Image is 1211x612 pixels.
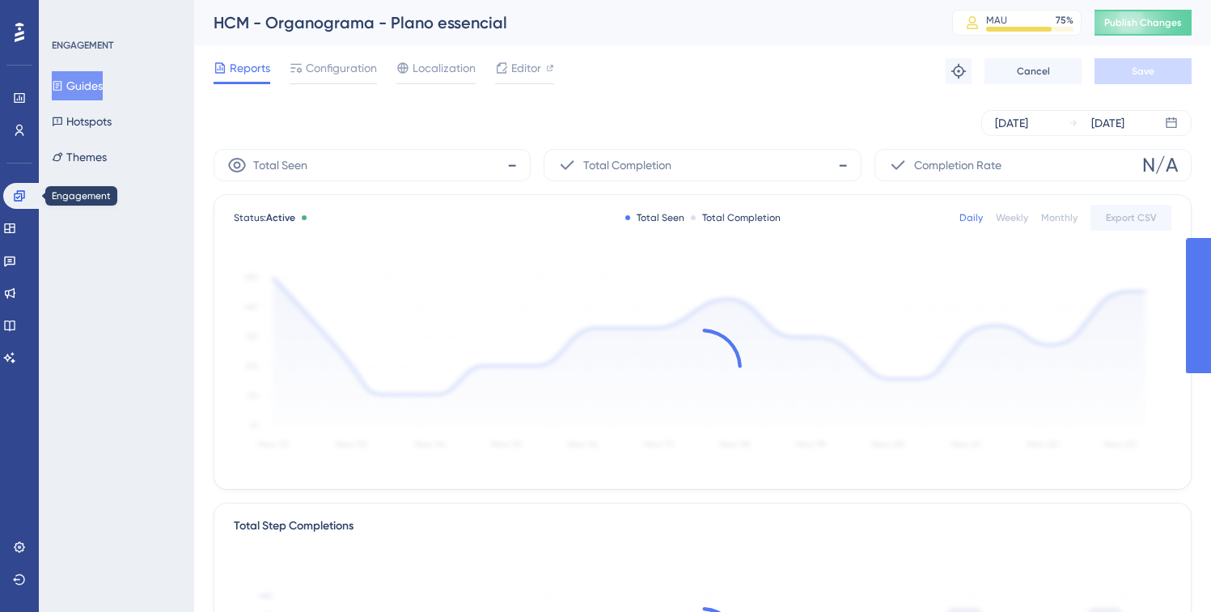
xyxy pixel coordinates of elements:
[52,142,107,172] button: Themes
[52,107,112,136] button: Hotspots
[583,155,671,175] span: Total Completion
[1095,10,1192,36] button: Publish Changes
[52,71,103,100] button: Guides
[1104,16,1182,29] span: Publish Changes
[1095,58,1192,84] button: Save
[959,211,983,224] div: Daily
[507,152,517,178] span: -
[1091,113,1124,133] div: [DATE]
[625,211,684,224] div: Total Seen
[214,11,912,34] div: HCM - Organograma - Plano essencial
[984,58,1082,84] button: Cancel
[234,211,295,224] span: Status:
[914,155,1001,175] span: Completion Rate
[1106,211,1157,224] span: Export CSV
[511,58,541,78] span: Editor
[1041,211,1078,224] div: Monthly
[1056,14,1073,27] div: 75 %
[266,212,295,223] span: Active
[413,58,476,78] span: Localization
[52,39,113,52] div: ENGAGEMENT
[1090,205,1171,231] button: Export CSV
[838,152,848,178] span: -
[1132,65,1154,78] span: Save
[995,113,1028,133] div: [DATE]
[234,516,354,536] div: Total Step Completions
[253,155,307,175] span: Total Seen
[996,211,1028,224] div: Weekly
[1017,65,1050,78] span: Cancel
[691,211,781,224] div: Total Completion
[1142,152,1178,178] span: N/A
[306,58,377,78] span: Configuration
[1143,548,1192,597] iframe: UserGuiding AI Assistant Launcher
[986,14,1007,27] div: MAU
[230,58,270,78] span: Reports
